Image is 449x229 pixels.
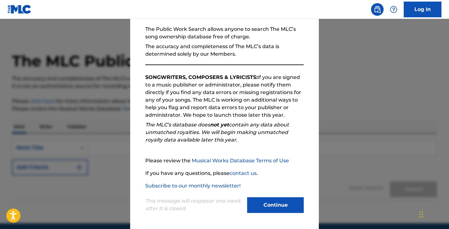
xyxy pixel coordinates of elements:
[145,197,243,212] p: This message will reappear one week after it is closed.
[145,74,258,80] strong: SONGWRITERS, COMPOSERS & LYRICISTS:
[404,2,441,17] a: Log In
[418,199,449,229] iframe: Chat Widget
[374,6,381,13] img: search
[387,3,400,16] div: Help
[145,43,304,58] p: The accuracy and completeness of The MLC’s data is determined solely by our Members.
[230,170,257,176] a: contact us
[145,157,304,165] p: Please review the
[145,122,289,143] em: The MLC’s database does contain any data about unmatched royalties. We will begin making unmatche...
[8,5,32,14] img: MLC Logo
[390,6,397,13] img: help
[145,25,304,41] p: The Public Work Search allows anyone to search The MLC’s song ownership database free of charge.
[145,170,304,177] p: If you have any questions, please .
[247,197,304,213] button: Continue
[145,183,241,189] a: Subscribe to our monthly newsletter!
[192,158,289,164] a: Musical Works Database Terms of Use
[371,3,384,16] a: Public Search
[419,205,423,224] div: Drag
[210,122,229,128] strong: not yet
[145,74,304,119] p: If you are signed to a music publisher or administrator, please notify them directly if you find ...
